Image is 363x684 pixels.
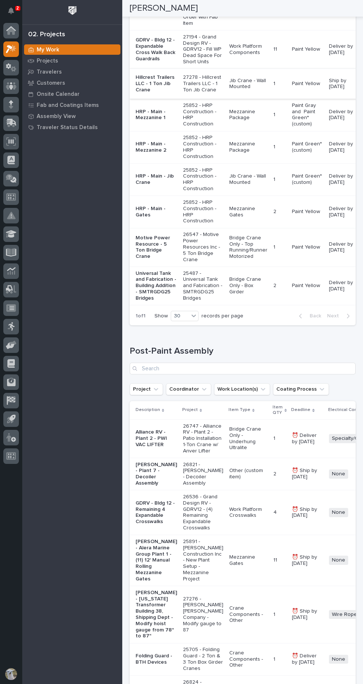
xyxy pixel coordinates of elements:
[183,423,223,454] p: 26747 - Alliance RV - Plant 2 - Patio Installation 1-Ton Crane w/ Anver Lifter
[136,109,177,121] p: HRP - Main - Mezzanine 1
[183,102,223,127] p: 25852 - HRP Construction - HRP Construction
[16,6,19,11] p: 2
[229,650,267,668] p: Crane Components - Other
[22,122,122,133] a: Traveler Status Details
[291,406,310,414] p: Deadline
[166,383,211,395] button: Coordinator
[292,608,323,621] p: ⏰ Ship by [DATE]
[273,79,277,87] p: 1
[183,462,223,486] p: 26821 - [PERSON_NAME] - Decoiler Assembly
[329,469,348,479] span: None
[292,283,323,289] p: Paint Yellow
[136,590,177,639] p: [PERSON_NAME] - [US_STATE] Transformer Building 38, Shipping Dept - Modify hoist gauge from 78" t...
[329,109,360,121] p: Deliver by [DATE]
[22,111,122,122] a: Assembly View
[273,469,278,477] p: 2
[136,539,177,582] p: [PERSON_NAME] - Alera Marine Group Plant 1 - (11) 12' Manual Rolling Mezzanine Gates
[273,281,278,289] p: 2
[329,508,348,517] span: None
[136,235,177,260] p: Motive Power Resource - 5 Ton Bridge Crane
[273,45,279,53] p: 11
[292,468,323,480] p: ⏰ Ship by [DATE]
[292,173,323,186] p: Paint Green* (custom)
[130,346,356,357] h1: Post-Paint Assembly
[183,596,223,633] p: 27276 - [PERSON_NAME] [PERSON_NAME] Company - Modify gauge to 87
[273,655,277,663] p: 1
[183,135,223,159] p: 25852 - HRP Construction - HRP Construction
[183,270,223,301] p: 25487 - Universal Tank and Fabrication - SMTRGDG25 Bridges
[292,554,323,567] p: ⏰ Ship by [DATE]
[130,307,151,325] p: 1 of 1
[136,206,177,218] p: HRP - Main - Gates
[214,383,270,395] button: Work Location(s)
[183,494,223,531] p: 26536 - Grand Design RV - GDRV12 - (4) Remaining Expandable Crosswalks
[229,206,267,218] p: Mezzanine Gates
[136,270,177,301] p: Universal Tank and Fabrication - Building Addition - SMTRGDG25 Bridges
[229,406,250,414] p: Item Type
[183,539,223,582] p: 25891 - [PERSON_NAME] Construction Inc - New Plant Setup - Mezzanine Project
[273,243,277,250] p: 1
[37,47,59,53] p: My Work
[136,429,177,448] p: Alliance RV - Plant 2 - PWI VAC LIFTER
[171,312,189,320] div: 30
[37,91,80,98] p: Onsite Calendar
[37,113,76,120] p: Assembly View
[329,78,360,90] p: Ship by [DATE]
[229,78,267,90] p: Jib Crane - Wall Mounted
[3,3,19,18] button: Notifications
[292,653,323,666] p: ⏰ Deliver by [DATE]
[183,167,223,192] p: 25852 - HRP Construction - HRP Construction
[37,102,99,109] p: Fab and Coatings Items
[273,508,278,516] p: 4
[66,4,79,17] img: Workspace Logo
[3,666,19,682] button: users-avatar
[37,124,98,131] p: Traveler Status Details
[136,500,177,525] p: GDRV - Bldg 12 - Remaining 4 Expandable Crosswalks
[273,434,277,442] p: 1
[329,141,360,154] p: Deliver by [DATE]
[273,383,329,395] button: Coating Process
[292,506,323,519] p: ⏰ Ship by [DATE]
[22,77,122,88] a: Customers
[329,241,360,254] p: Deliver by [DATE]
[22,88,122,100] a: Onsite Calendar
[136,141,177,154] p: HRP - Main - Mezzanine 2
[136,462,177,486] p: [PERSON_NAME] - Plant 7 - Decoiler Assembly
[229,605,267,624] p: Crane Components - Other
[229,109,267,121] p: Mezzanine Package
[273,110,277,118] p: 1
[37,69,62,75] p: Travelers
[183,199,223,224] p: 25852 - HRP Construction - HRP Construction
[182,406,198,414] p: Project
[229,554,267,567] p: Mezzanine Gates
[273,207,278,215] p: 2
[329,655,348,664] span: None
[229,468,267,480] p: Other (custom item)
[229,235,267,260] p: Bridge Crane Only - Top Running/Runner Motorized
[130,3,198,14] h2: [PERSON_NAME]
[292,244,323,250] p: Paint Yellow
[292,102,323,127] p: Paint Gray and Paint Green* (custom)
[329,556,348,565] span: None
[22,66,122,77] a: Travelers
[293,313,324,319] button: Back
[229,141,267,154] p: Mezzanine Package
[9,7,19,19] div: Notifications2
[22,100,122,111] a: Fab and Coatings Items
[229,43,267,56] p: Work Platform Components
[136,74,177,93] p: Hillcrest Trailers LLC - 1 Ton Jib Crane
[327,313,343,319] span: Next
[37,58,58,64] p: Projects
[292,81,323,87] p: Paint Yellow
[229,426,267,451] p: Bridge Crane Only - Underhung Ultralite
[273,610,277,618] p: 1
[305,313,321,319] span: Back
[136,406,160,414] p: Description
[229,506,267,519] p: Work Platform Crosswalks
[292,432,323,445] p: ⏰ Deliver by [DATE]
[229,173,267,186] p: Jib Crane - Wall Mounted
[292,141,323,154] p: Paint Green* (custom)
[130,363,356,374] input: Search
[22,55,122,66] a: Projects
